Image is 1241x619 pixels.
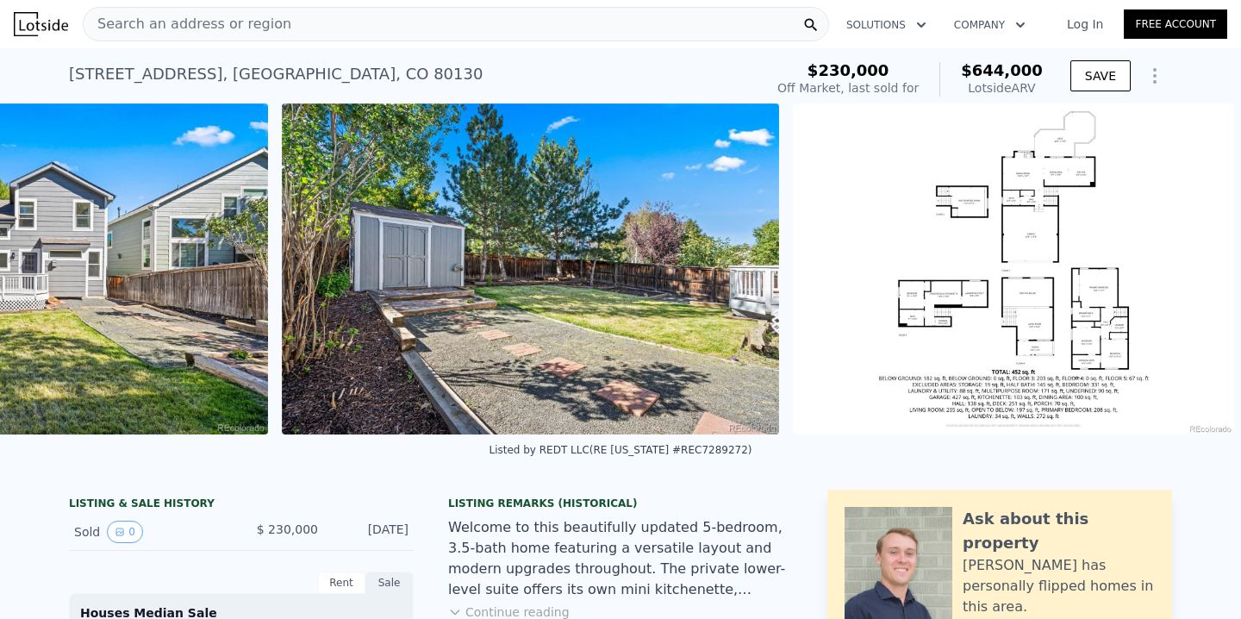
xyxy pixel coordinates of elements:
span: Search an address or region [84,14,291,34]
a: Log In [1046,16,1124,33]
button: SAVE [1070,60,1131,91]
button: Company [940,9,1039,41]
img: Lotside [14,12,68,36]
span: $ 230,000 [257,522,318,536]
div: Lotside ARV [961,79,1043,97]
div: LISTING & SALE HISTORY [69,497,414,514]
div: Off Market, last sold for [777,79,919,97]
img: Sale: 169796738 Parcel: 11460499 [282,103,778,435]
div: [STREET_ADDRESS] , [GEOGRAPHIC_DATA] , CO 80130 [69,62,483,86]
span: $230,000 [808,61,889,79]
div: Listing Remarks (Historical) [448,497,793,510]
div: Sold [74,521,228,543]
a: Free Account [1124,9,1227,39]
div: Listed by REDT LLC (RE [US_STATE] #REC7289272) [489,444,751,456]
div: Ask about this property [963,507,1155,555]
div: [PERSON_NAME] has personally flipped homes in this area. [963,555,1155,617]
span: $644,000 [961,61,1043,79]
button: Solutions [833,9,940,41]
img: Sale: 169796738 Parcel: 11460499 [793,103,1234,435]
div: Sale [365,572,414,594]
button: View historical data [107,521,143,543]
button: Show Options [1138,59,1172,93]
div: [DATE] [332,521,408,543]
div: Welcome to this beautifully updated 5-bedroom, 3.5-bath home featuring a versatile layout and mod... [448,517,793,600]
div: Rent [317,572,365,594]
